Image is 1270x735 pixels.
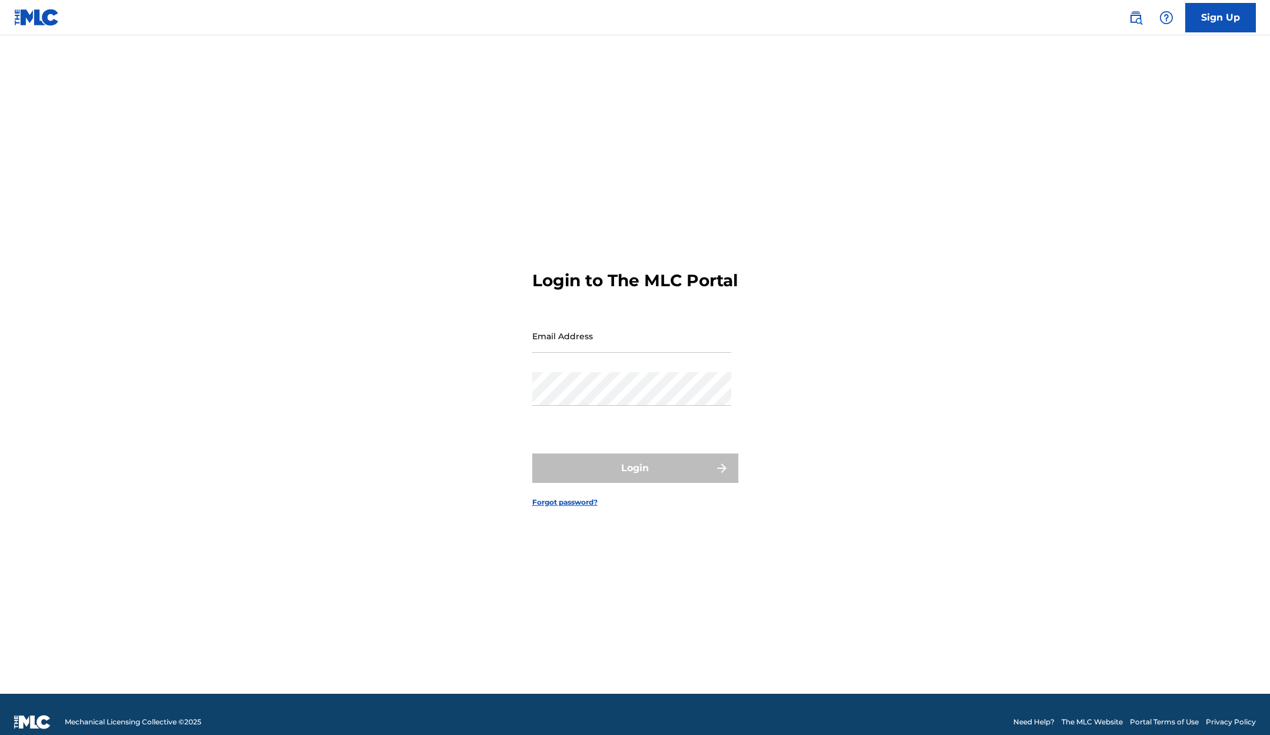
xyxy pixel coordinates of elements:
img: search [1129,11,1143,25]
a: Sign Up [1185,3,1256,32]
a: The MLC Website [1062,717,1123,727]
img: help [1159,11,1173,25]
div: Help [1155,6,1178,29]
span: Mechanical Licensing Collective © 2025 [65,717,201,727]
a: Need Help? [1013,717,1055,727]
img: MLC Logo [14,9,59,26]
img: logo [14,715,51,729]
a: Portal Terms of Use [1130,717,1199,727]
h3: Login to The MLC Portal [532,270,738,291]
a: Privacy Policy [1206,717,1256,727]
a: Public Search [1124,6,1148,29]
a: Forgot password? [532,497,598,508]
